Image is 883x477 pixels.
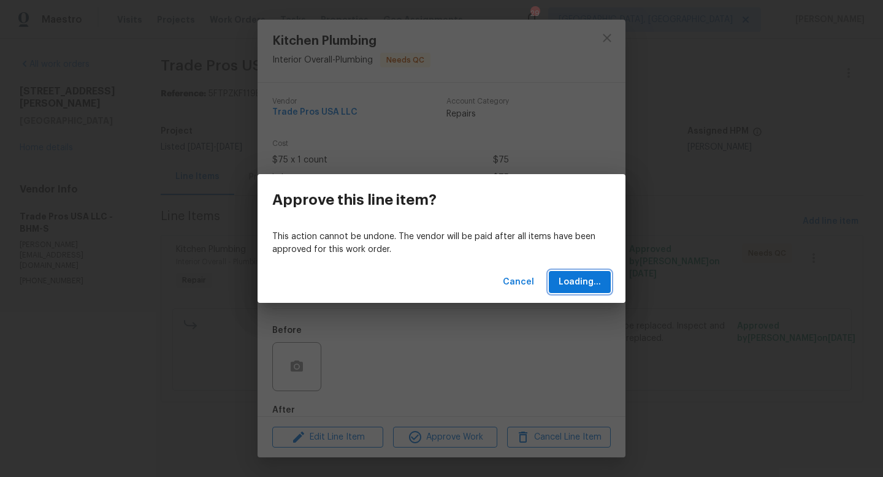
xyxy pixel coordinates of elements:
[549,271,611,294] button: Loading...
[503,275,534,290] span: Cancel
[559,275,601,290] span: Loading...
[272,191,437,208] h3: Approve this line item?
[272,231,611,256] p: This action cannot be undone. The vendor will be paid after all items have been approved for this...
[498,271,539,294] button: Cancel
